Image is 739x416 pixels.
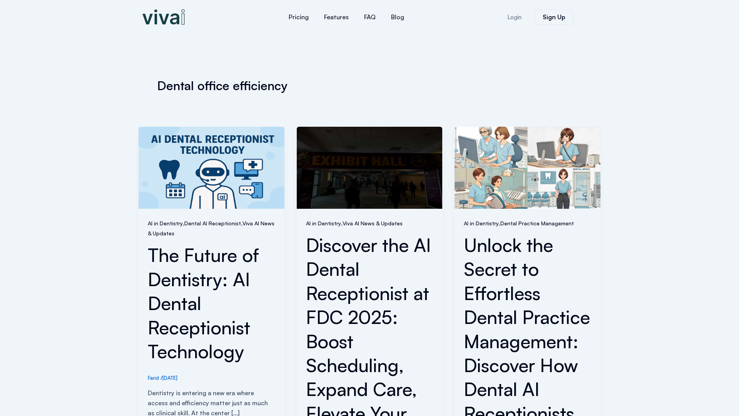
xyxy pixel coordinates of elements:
[148,375,161,381] a: Farid
[148,375,159,381] span: Farid
[498,10,531,25] a: Login
[235,8,458,26] nav: Menu
[162,375,177,381] span: [DATE]
[543,14,565,20] span: Sign Up
[455,163,600,171] a: Read: Unlock the Secret to Effortless Dental Practice Management: Discover How Dental AI Receptio...
[148,220,183,226] a: AI in Dentistry
[535,9,573,25] a: Sign Up
[500,220,574,226] a: Dental Practice Management
[184,220,241,226] a: Dental AI Receptionist
[464,220,499,226] a: AI in Dentistry
[148,374,275,382] div: /
[356,8,383,26] a: FAQ
[148,218,275,238] span: , ,
[343,220,403,226] a: Viva AI News & Updates
[139,163,284,171] a: Read: The Future of Dentistry: AI Dental Receptionist Technology
[507,14,522,20] span: Login
[383,8,412,26] a: Blog
[297,127,443,209] img: FDC-2025-AI-Dental-Receptionist
[157,77,582,94] h1: Dental office efficiency
[464,218,591,228] span: ,
[306,218,433,228] span: ,
[148,243,259,363] a: The Future of Dentistry: AI Dental Receptionist Technology
[316,8,356,26] a: Features
[281,8,316,26] a: Pricing
[297,163,443,171] a: Read: Discover the AI Dental Receptionist at FDC 2025: Boost Scheduling, Expand Care, Elevate You...
[306,220,341,226] a: AI in Dentistry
